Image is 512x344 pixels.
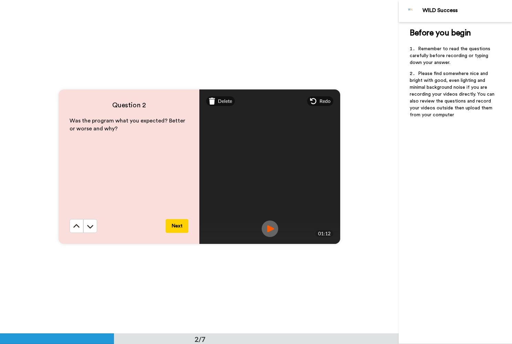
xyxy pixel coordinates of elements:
[70,100,188,110] h4: Question 2
[206,96,235,106] div: Delete
[307,96,333,106] div: Redo
[315,230,333,237] div: 01:12
[218,98,232,105] span: Delete
[403,3,419,19] img: Profile Image
[410,71,496,117] span: Please find somewhere nice and bright with good, even lighting and minimal background noise if yo...
[262,221,278,237] img: ic_record_play.svg
[184,334,217,344] div: 2/7
[320,98,331,105] span: Redo
[422,7,512,14] div: WILD Success
[70,118,187,131] span: Was the program what you expected? Better or worse and why?
[410,46,492,65] span: Remember to read the questions carefully before recording or typing down your answer.
[166,219,188,233] button: Next
[410,29,471,37] span: Before you begin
